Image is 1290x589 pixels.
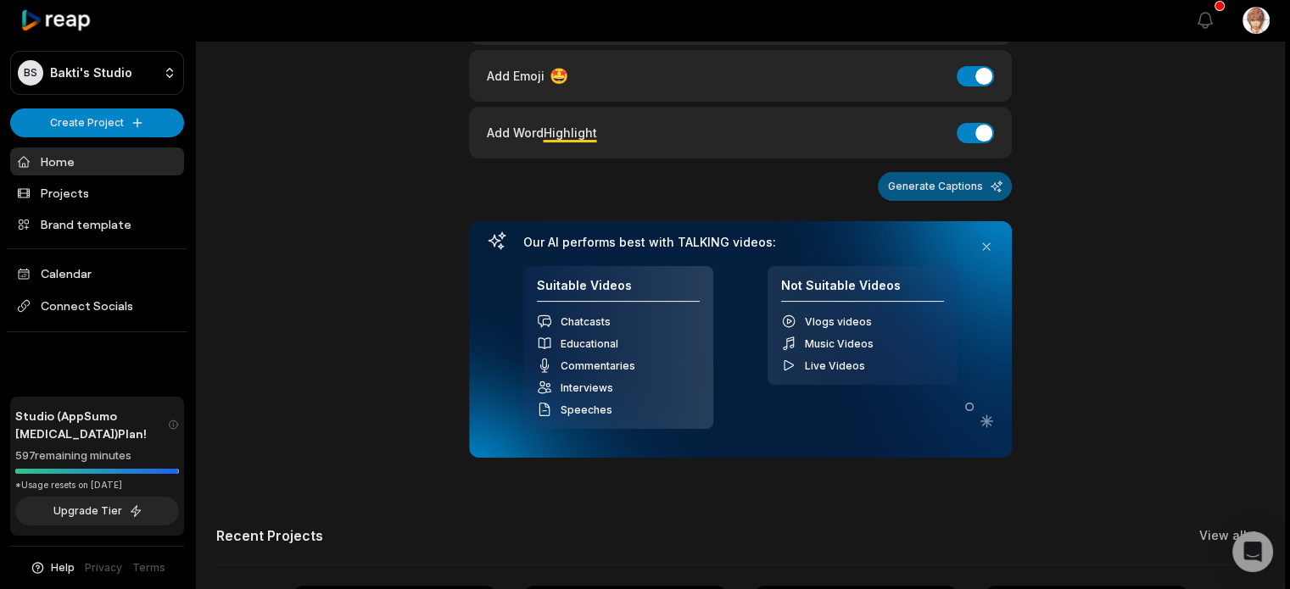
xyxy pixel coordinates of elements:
span: Vlogs videos [805,315,872,328]
span: Speeches [561,403,612,416]
span: Connect Socials [10,291,184,321]
button: Help [30,560,75,575]
h3: Our AI performs best with TALKING videos: [523,235,958,250]
div: *Usage resets on [DATE] [15,479,179,492]
button: Upgrade Tier [15,497,179,525]
span: Highlight [544,125,597,140]
div: BS [18,60,43,86]
a: View all [1199,527,1247,544]
div: Add Word [487,121,597,144]
span: Educational [561,337,618,350]
a: Home [10,147,184,175]
a: Privacy [85,560,122,575]
span: Live Videos [805,359,865,372]
span: Interviews [561,381,613,394]
span: Studio (AppSumo [MEDICAL_DATA]) Plan! [15,407,168,442]
div: Open Intercom Messenger [1232,531,1273,572]
h2: Recent Projects [216,527,323,544]
a: Calendar [10,259,184,287]
span: Music Videos [805,337,874,350]
p: Bakti's Studio [50,65,132,81]
a: Brand template [10,210,184,238]
div: 597 remaining minutes [15,447,179,464]
button: Generate Captions [878,172,1012,201]
h4: Suitable Videos [537,278,700,303]
span: Commentaries [561,359,635,372]
span: 🤩 [550,64,568,87]
span: Add Emoji [487,67,544,85]
a: Projects [10,179,184,207]
span: Chatcasts [561,315,611,328]
h4: Not Suitable Videos [781,278,944,303]
span: Help [51,560,75,575]
a: Terms [132,560,165,575]
button: Create Project [10,108,184,137]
